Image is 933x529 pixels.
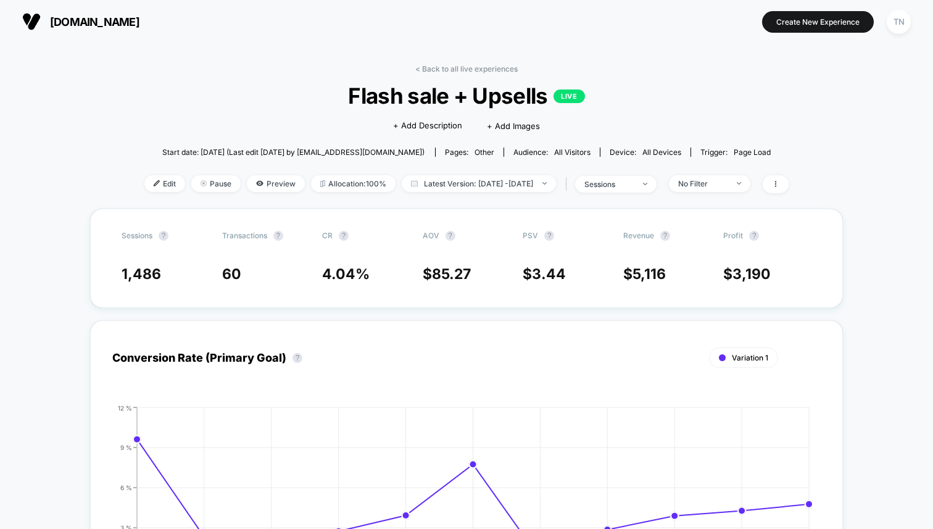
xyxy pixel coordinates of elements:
[678,179,728,188] div: No Filter
[273,231,283,241] button: ?
[322,231,333,240] span: CR
[423,231,439,240] span: AOV
[643,183,647,185] img: end
[600,148,690,157] span: Device:
[887,10,911,34] div: TN
[50,15,139,28] span: [DOMAIN_NAME]
[762,11,874,33] button: Create New Experience
[562,175,575,193] span: |
[19,12,143,31] button: [DOMAIN_NAME]
[393,120,462,132] span: + Add Description
[734,148,771,157] span: Page Load
[423,265,471,283] span: $
[144,175,185,192] span: Edit
[191,175,241,192] span: Pause
[339,231,349,241] button: ?
[120,443,132,451] tspan: 9 %
[554,148,591,157] span: All Visitors
[176,83,757,109] span: Flash sale + Upsells
[475,148,494,157] span: other
[322,265,370,283] span: 4.04 %
[222,231,267,240] span: Transactions
[532,265,566,283] span: 3.44
[320,180,325,187] img: rebalance
[632,265,666,283] span: 5,116
[542,182,547,185] img: end
[311,175,396,192] span: Allocation: 100%
[723,231,743,240] span: Profit
[554,90,584,103] p: LIVE
[222,265,241,283] span: 60
[883,9,914,35] button: TN
[247,175,305,192] span: Preview
[415,64,518,73] a: < Back to all live experiences
[118,404,132,411] tspan: 12 %
[22,12,41,31] img: Visually logo
[513,148,591,157] div: Audience:
[642,148,681,157] span: all devices
[445,148,494,157] div: Pages:
[122,265,161,283] span: 1,486
[487,121,540,131] span: + Add Images
[159,231,168,241] button: ?
[162,148,425,157] span: Start date: [DATE] (Last edit [DATE] by [EMAIL_ADDRESS][DOMAIN_NAME])
[523,231,538,240] span: PSV
[122,231,152,240] span: Sessions
[446,231,455,241] button: ?
[623,231,654,240] span: Revenue
[154,180,160,186] img: edit
[432,265,471,283] span: 85.27
[723,265,771,283] span: $
[402,175,556,192] span: Latest Version: [DATE] - [DATE]
[544,231,554,241] button: ?
[584,180,634,189] div: sessions
[700,148,771,157] div: Trigger:
[737,182,741,185] img: end
[749,231,759,241] button: ?
[201,180,207,186] img: end
[523,265,566,283] span: $
[732,265,771,283] span: 3,190
[660,231,670,241] button: ?
[732,353,768,362] span: Variation 1
[292,353,302,363] button: ?
[623,265,666,283] span: $
[411,180,418,186] img: calendar
[120,483,132,491] tspan: 6 %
